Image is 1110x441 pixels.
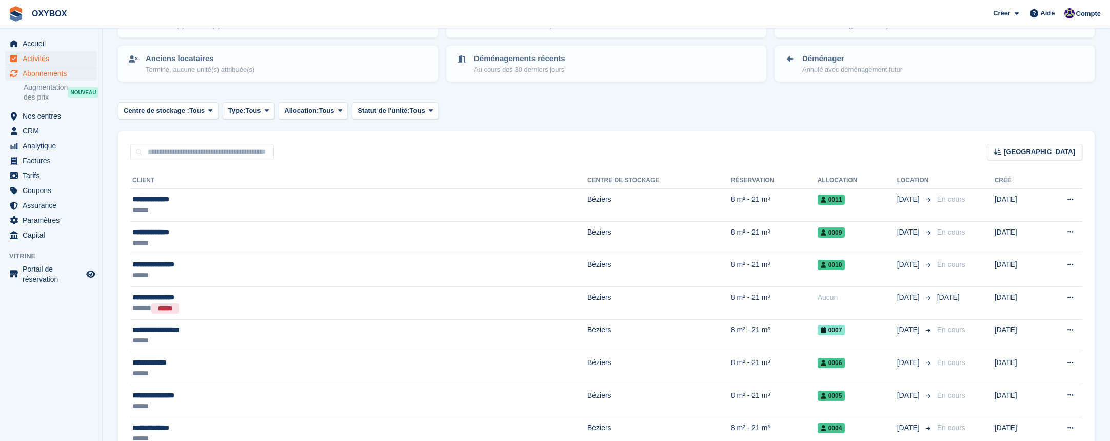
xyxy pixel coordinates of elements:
[279,102,348,119] button: Allocation: Tous
[245,106,261,116] span: Tous
[284,106,319,116] span: Allocation:
[5,213,97,227] a: menu
[23,154,84,168] span: Factures
[897,390,922,401] span: [DATE]
[5,36,97,51] a: menu
[5,183,97,198] a: menu
[818,391,845,401] span: 0005
[993,8,1010,18] span: Créer
[5,154,97,168] a: menu
[818,423,845,433] span: 0004
[937,260,965,269] span: En cours
[731,385,818,417] td: 8 m² - 21 m³
[897,194,922,205] span: [DATE]
[85,268,97,280] a: Boutique d'aperçu
[28,5,71,22] a: OXYBOX
[1064,8,1075,18] img: Yoann REGAL
[731,319,818,352] td: 8 m² - 21 m³
[352,102,439,119] button: Statut de l'unité: Tous
[447,47,765,81] a: Déménagements récents Au cours des 30 derniers jours
[319,106,334,116] span: Tous
[937,424,965,432] span: En cours
[124,106,189,116] span: Centre de stockage :
[587,189,731,222] td: Béziers
[410,106,425,116] span: Tous
[587,286,731,319] td: Béziers
[802,65,902,75] p: Annulé avec déménagement futur
[1004,147,1075,157] span: [GEOGRAPHIC_DATA]
[818,227,845,238] span: 0009
[23,139,84,153] span: Analytique
[731,352,818,385] td: 8 m² - 21 m³
[23,213,84,227] span: Paramètres
[23,124,84,138] span: CRM
[23,198,84,213] span: Assurance
[474,65,565,75] p: Au cours des 30 derniers jours
[587,352,731,385] td: Béziers
[146,53,254,65] p: Anciens locataires
[358,106,409,116] span: Statut de l'unité:
[897,324,922,335] span: [DATE]
[937,358,965,367] span: En cours
[937,195,965,203] span: En cours
[1076,9,1101,19] span: Compte
[995,385,1040,417] td: [DATE]
[818,172,897,189] th: Allocation
[818,292,897,303] div: Aucun
[802,53,902,65] p: Déménager
[818,358,845,368] span: 0006
[5,124,97,138] a: menu
[818,325,845,335] span: 0007
[731,172,818,189] th: Réservation
[23,66,84,81] span: Abonnements
[223,102,275,119] button: Type: Tous
[995,286,1040,319] td: [DATE]
[587,254,731,287] td: Béziers
[5,198,97,213] a: menu
[474,53,565,65] p: Déménagements récents
[731,286,818,319] td: 8 m² - 21 m³
[23,51,84,66] span: Activités
[587,221,731,254] td: Béziers
[995,352,1040,385] td: [DATE]
[5,264,97,284] a: menu
[5,66,97,81] a: menu
[937,325,965,334] span: En cours
[897,292,922,303] span: [DATE]
[23,228,84,242] span: Capital
[24,82,97,103] a: Augmentation des prix NOUVEAU
[937,228,965,236] span: En cours
[731,221,818,254] td: 8 m² - 21 m³
[897,423,922,433] span: [DATE]
[731,254,818,287] td: 8 m² - 21 m³
[5,109,97,123] a: menu
[1040,8,1055,18] span: Aide
[228,106,246,116] span: Type:
[9,251,102,261] span: Vitrine
[776,47,1094,81] a: Déménager Annulé avec déménagement futur
[23,168,84,183] span: Tarifs
[24,83,68,102] span: Augmentation des prix
[5,168,97,183] a: menu
[23,264,84,284] span: Portail de réservation
[937,293,960,301] span: [DATE]
[5,228,97,242] a: menu
[587,319,731,352] td: Béziers
[731,189,818,222] td: 8 m² - 21 m³
[587,385,731,417] td: Béziers
[23,183,84,198] span: Coupons
[995,189,1040,222] td: [DATE]
[189,106,205,116] span: Tous
[23,36,84,51] span: Accueil
[8,6,24,22] img: stora-icon-8386f47178a22dfd0bd8f6a31ec36ba5ce8667c1dd55bd0f319d3a0aa187defe.svg
[897,172,933,189] th: Location
[146,65,254,75] p: Terminé, aucune unité(s) attribuée(s)
[995,172,1040,189] th: Créé
[818,195,845,205] span: 0011
[897,259,922,270] span: [DATE]
[587,172,731,189] th: Centre de stockage
[995,319,1040,352] td: [DATE]
[68,87,98,98] div: NOUVEAU
[995,254,1040,287] td: [DATE]
[995,221,1040,254] td: [DATE]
